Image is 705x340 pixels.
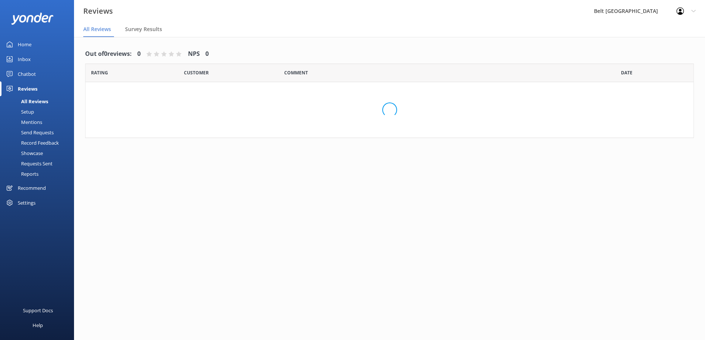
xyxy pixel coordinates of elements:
div: Reports [4,169,38,179]
div: Help [33,318,43,333]
div: Record Feedback [4,138,59,148]
div: Inbox [18,52,31,67]
div: Send Requests [4,127,54,138]
div: Setup [4,107,34,117]
span: Question [284,69,308,76]
a: Send Requests [4,127,74,138]
span: Survey Results [125,26,162,33]
a: Showcase [4,148,74,158]
div: Reviews [18,81,37,96]
h4: 0 [137,49,141,59]
div: Chatbot [18,67,36,81]
div: Home [18,37,31,52]
div: Showcase [4,148,43,158]
a: Reports [4,169,74,179]
a: Setup [4,107,74,117]
div: Support Docs [23,303,53,318]
a: Record Feedback [4,138,74,148]
h4: NPS [188,49,200,59]
span: Date [91,69,108,76]
img: yonder-white-logo.png [11,13,54,25]
a: Requests Sent [4,158,74,169]
a: Mentions [4,117,74,127]
span: Date [621,69,632,76]
div: Settings [18,195,36,210]
div: Requests Sent [4,158,53,169]
h4: Out of 0 reviews: [85,49,132,59]
span: Date [184,69,209,76]
div: Recommend [18,181,46,195]
h3: Reviews [83,5,113,17]
a: All Reviews [4,96,74,107]
div: All Reviews [4,96,48,107]
span: All Reviews [83,26,111,33]
div: Mentions [4,117,42,127]
h4: 0 [205,49,209,59]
